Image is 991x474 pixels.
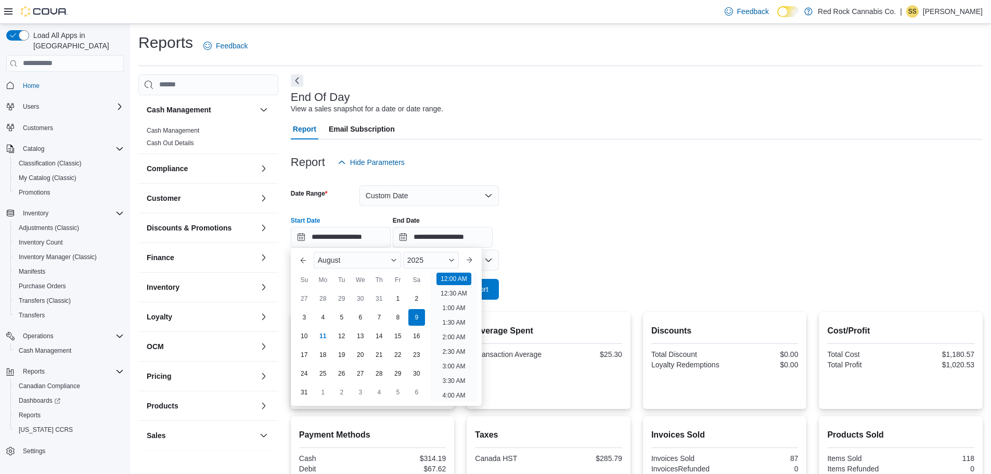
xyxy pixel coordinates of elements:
[15,157,86,170] a: Classification (Classic)
[15,344,124,357] span: Cash Management
[315,309,331,326] div: day-4
[15,265,124,278] span: Manifests
[651,325,799,337] h2: Discounts
[23,103,39,111] span: Users
[651,361,723,369] div: Loyalty Redemptions
[438,302,469,314] li: 1:00 AM
[777,6,799,17] input: Dark Mode
[10,250,128,264] button: Inventory Manager (Classic)
[147,127,199,134] a: Cash Management
[15,424,77,436] a: [US_STATE] CCRS
[352,272,369,288] div: We
[147,105,255,115] button: Cash Management
[15,186,124,199] span: Promotions
[15,394,65,407] a: Dashboards
[390,347,406,363] div: day-22
[147,126,199,135] span: Cash Management
[2,99,128,114] button: Users
[147,282,179,292] h3: Inventory
[720,1,773,22] a: Feedback
[15,344,75,357] a: Cash Management
[371,272,388,288] div: Th
[15,424,124,436] span: Washington CCRS
[403,252,459,268] div: Button. Open the year selector. 2025 is currently selected.
[15,280,124,292] span: Purchase Orders
[147,252,174,263] h3: Finance
[2,443,128,458] button: Settings
[19,267,45,276] span: Manifests
[299,454,370,463] div: Cash
[15,236,124,249] span: Inventory Count
[147,341,255,352] button: OCM
[2,329,128,343] button: Operations
[23,82,40,90] span: Home
[19,253,97,261] span: Inventory Manager (Classic)
[333,384,350,401] div: day-2
[408,309,425,326] div: day-9
[903,465,974,473] div: 0
[19,297,71,305] span: Transfers (Classic)
[10,422,128,437] button: [US_STATE] CCRS
[10,393,128,408] a: Dashboards
[390,290,406,307] div: day-1
[315,328,331,344] div: day-11
[295,289,426,402] div: August, 2025
[10,379,128,393] button: Canadian Compliance
[199,35,252,56] a: Feedback
[147,312,172,322] h3: Loyalty
[436,273,471,285] li: 12:00 AM
[23,145,44,153] span: Catalog
[291,74,303,87] button: Next
[147,341,164,352] h3: OCM
[371,290,388,307] div: day-31
[291,216,320,225] label: Start Date
[827,325,974,337] h2: Cost/Profit
[15,294,124,307] span: Transfers (Classic)
[19,238,63,247] span: Inventory Count
[727,361,798,369] div: $0.00
[147,139,194,147] a: Cash Out Details
[293,119,316,139] span: Report
[147,401,178,411] h3: Products
[19,330,58,342] button: Operations
[438,389,469,402] li: 4:00 AM
[438,345,469,358] li: 2:30 AM
[295,252,312,268] button: Previous Month
[408,272,425,288] div: Sa
[296,309,313,326] div: day-3
[15,265,49,278] a: Manifests
[299,429,446,441] h2: Payment Methods
[147,430,166,441] h3: Sales
[408,384,425,401] div: day-6
[296,365,313,382] div: day-24
[23,367,45,376] span: Reports
[333,309,350,326] div: day-5
[371,365,388,382] div: day-28
[390,309,406,326] div: day-8
[827,361,898,369] div: Total Profit
[19,282,66,290] span: Purchase Orders
[475,325,622,337] h2: Average Spent
[908,5,917,18] span: SS
[359,185,499,206] button: Custom Date
[10,308,128,323] button: Transfers
[296,272,313,288] div: Su
[333,365,350,382] div: day-26
[258,251,270,264] button: Finance
[371,347,388,363] div: day-21
[19,445,49,457] a: Settings
[352,309,369,326] div: day-6
[19,365,49,378] button: Reports
[19,411,41,419] span: Reports
[651,454,723,463] div: Invoices Sold
[15,186,55,199] a: Promotions
[138,124,278,153] div: Cash Management
[10,156,128,171] button: Classification (Classic)
[291,189,328,198] label: Date Range
[29,30,124,51] span: Load All Apps in [GEOGRAPHIC_DATA]
[19,100,43,113] button: Users
[352,328,369,344] div: day-13
[258,222,270,234] button: Discounts & Promotions
[318,256,341,264] span: August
